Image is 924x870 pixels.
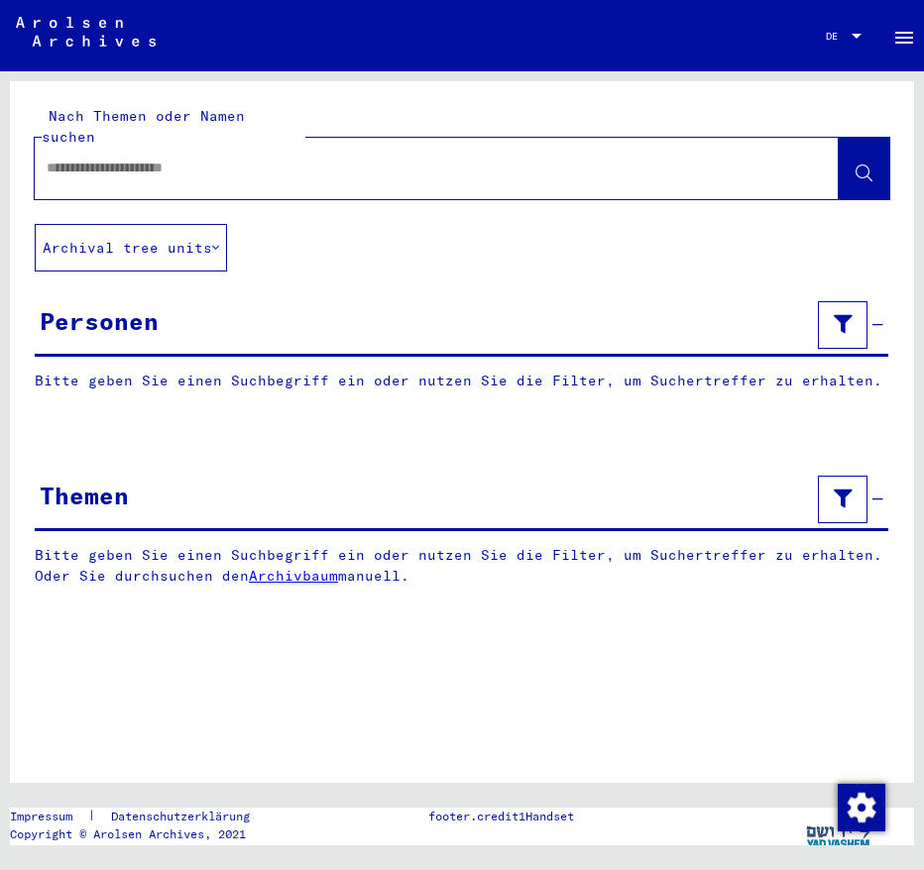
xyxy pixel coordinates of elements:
[249,567,338,585] a: Archivbaum
[826,31,848,42] span: DE
[884,16,924,55] button: Toggle sidenav
[892,26,916,50] mat-icon: Side nav toggle icon
[40,478,129,513] div: Themen
[10,808,274,825] div: |
[35,545,889,587] p: Bitte geben Sie einen Suchbegriff ein oder nutzen Sie die Filter, um Suchertreffer zu erhalten. O...
[428,808,574,825] p: footer.credit1Handset
[10,808,88,825] a: Impressum
[35,371,888,391] p: Bitte geben Sie einen Suchbegriff ein oder nutzen Sie die Filter, um Suchertreffer zu erhalten.
[95,808,274,825] a: Datenschutzerklärung
[802,808,876,857] img: yv_logo.png
[42,107,245,146] mat-label: Nach Themen oder Namen suchen
[10,825,274,843] p: Copyright © Arolsen Archives, 2021
[35,224,227,272] button: Archival tree units
[838,784,885,831] img: Zustimmung ändern
[40,303,159,339] div: Personen
[16,17,156,47] img: Arolsen_neg.svg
